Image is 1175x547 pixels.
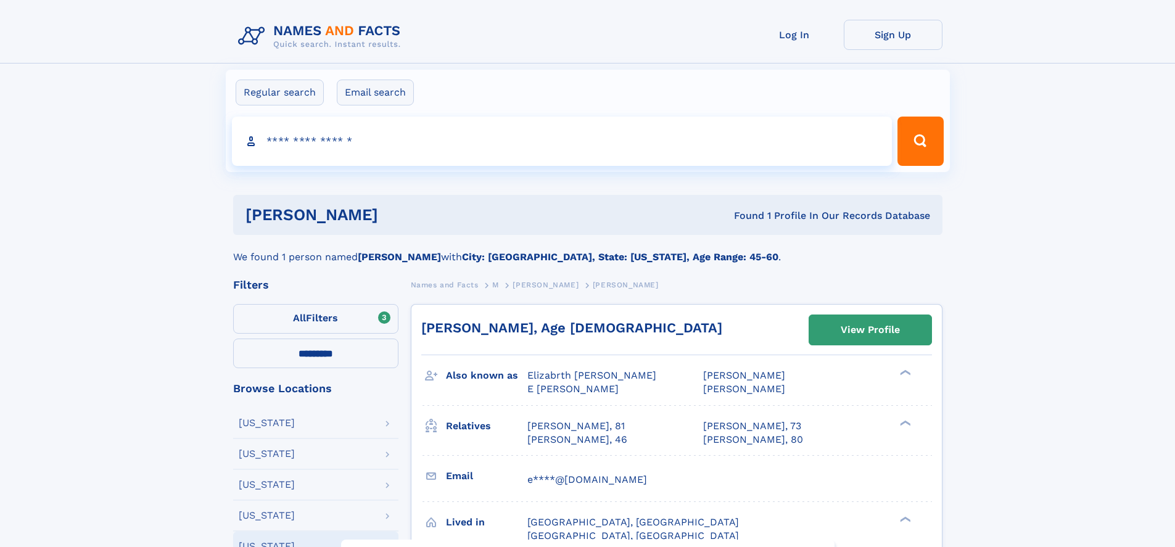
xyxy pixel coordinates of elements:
[703,433,803,446] a: [PERSON_NAME], 80
[527,516,739,528] span: [GEOGRAPHIC_DATA], [GEOGRAPHIC_DATA]
[897,419,912,427] div: ❯
[809,315,931,345] a: View Profile
[745,20,844,50] a: Log In
[703,419,801,433] a: [PERSON_NAME], 73
[527,419,625,433] a: [PERSON_NAME], 81
[239,511,295,520] div: [US_STATE]
[245,207,556,223] h1: [PERSON_NAME]
[239,480,295,490] div: [US_STATE]
[233,304,398,334] label: Filters
[527,530,739,541] span: [GEOGRAPHIC_DATA], [GEOGRAPHIC_DATA]
[337,80,414,105] label: Email search
[462,251,778,263] b: City: [GEOGRAPHIC_DATA], State: [US_STATE], Age Range: 45-60
[293,312,306,324] span: All
[421,320,722,335] a: [PERSON_NAME], Age [DEMOGRAPHIC_DATA]
[703,369,785,381] span: [PERSON_NAME]
[446,365,527,386] h3: Also known as
[446,466,527,487] h3: Email
[841,316,900,344] div: View Profile
[703,383,785,395] span: [PERSON_NAME]
[513,281,579,289] span: [PERSON_NAME]
[897,369,912,377] div: ❯
[527,383,619,395] span: E [PERSON_NAME]
[527,369,656,381] span: Elizabrth [PERSON_NAME]
[844,20,942,50] a: Sign Up
[239,449,295,459] div: [US_STATE]
[233,383,398,394] div: Browse Locations
[897,515,912,523] div: ❯
[527,433,627,446] a: [PERSON_NAME], 46
[492,281,499,289] span: M
[411,277,479,292] a: Names and Facts
[232,117,893,166] input: search input
[593,281,659,289] span: [PERSON_NAME]
[446,512,527,533] h3: Lived in
[492,277,499,292] a: M
[513,277,579,292] a: [PERSON_NAME]
[233,20,411,53] img: Logo Names and Facts
[897,117,943,166] button: Search Button
[446,416,527,437] h3: Relatives
[239,418,295,428] div: [US_STATE]
[233,279,398,290] div: Filters
[358,251,441,263] b: [PERSON_NAME]
[233,235,942,265] div: We found 1 person named with .
[556,209,930,223] div: Found 1 Profile In Our Records Database
[236,80,324,105] label: Regular search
